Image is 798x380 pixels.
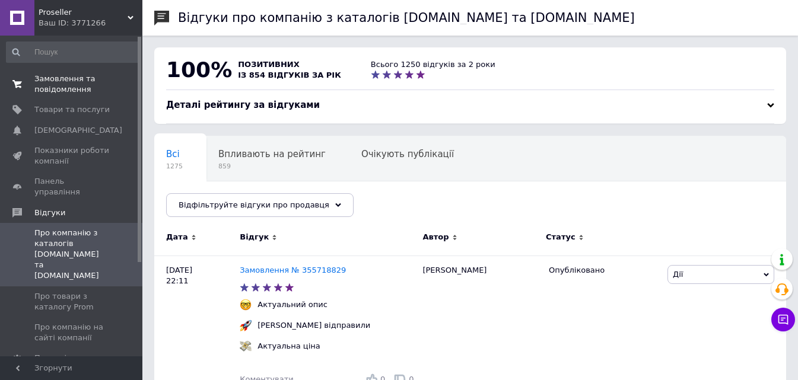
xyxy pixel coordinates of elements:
[371,59,495,70] div: Всього 1250 відгуків за 2 роки
[178,11,635,25] h1: Відгуки про компанію з каталогів [DOMAIN_NAME] та [DOMAIN_NAME]
[6,41,140,63] input: Пошук
[240,299,252,311] img: :nerd_face:
[166,194,287,205] span: Опубліковані без комен...
[34,104,110,115] span: Товари та послуги
[238,71,341,79] span: із 854 відгуків за рік
[546,232,576,242] span: Статус
[34,74,110,95] span: Замовлення та повідомлення
[34,291,110,312] span: Про товари з каталогу Prom
[255,299,330,310] div: Актуальний опис
[154,181,310,226] div: Опубліковані без коментаря
[238,60,300,69] span: позитивних
[166,99,774,111] div: Деталі рейтингу за відгуками
[240,232,269,242] span: Відгук
[255,341,323,352] div: Актуальна ціна
[240,340,252,352] img: :money_with_wings:
[240,320,252,331] img: :rocket:
[218,162,326,171] span: 859
[39,18,142,28] div: Ваш ID: 3771266
[34,353,66,363] span: Покупці
[34,228,110,282] span: Про компанію з каталогів [DOMAIN_NAME] та [DOMAIN_NAME]
[422,232,449,242] span: Автор
[240,266,346,274] a: Замовлення № 355718829
[39,7,128,18] span: Proseller
[166,100,320,110] span: Деталі рейтингу за відгуками
[549,265,659,276] div: Опубліковано
[218,149,326,159] span: Впливають на рейтинг
[34,207,65,218] span: Відгуки
[361,149,454,159] span: Очікують публікації
[179,200,329,209] span: Відфільтруйте відгуки про продавця
[771,308,795,331] button: Чат з покупцем
[34,145,110,167] span: Показники роботи компанії
[34,322,110,343] span: Про компанію на сайті компанії
[166,149,180,159] span: Всі
[166,162,183,171] span: 1275
[166,232,188,242] span: Дата
[34,176,110,197] span: Панель управління
[255,320,373,331] div: [PERSON_NAME] відправили
[34,125,122,136] span: [DEMOGRAPHIC_DATA]
[673,270,683,279] span: Дії
[166,58,232,82] span: 100%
